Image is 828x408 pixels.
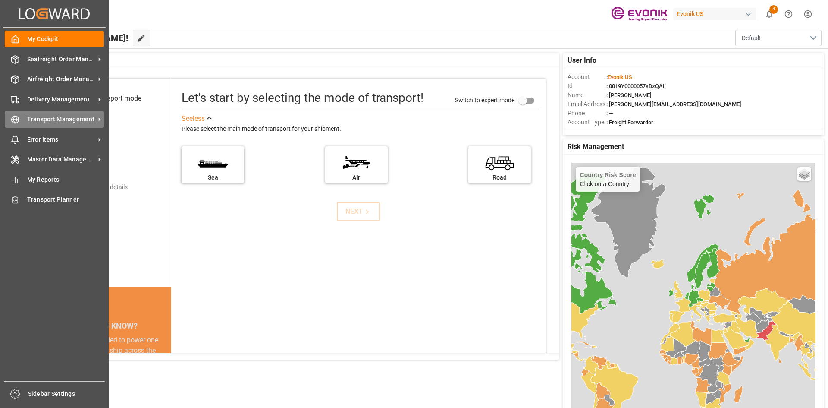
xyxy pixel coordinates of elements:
[568,109,606,118] span: Phone
[27,95,95,104] span: Delivery Management
[27,155,95,164] span: Master Data Management
[337,202,380,221] button: NEXT
[568,55,596,66] span: User Info
[673,6,759,22] button: Evonik US
[568,91,606,100] span: Name
[27,135,95,144] span: Error Items
[606,119,653,126] span: : Freight Forwarder
[568,82,606,91] span: Id
[568,100,606,109] span: Email Address
[568,73,606,82] span: Account
[673,8,756,20] div: Evonik US
[57,335,161,397] div: The energy needed to power one large container ship across the ocean in a single day is the same ...
[735,30,822,46] button: open menu
[47,317,171,335] div: DID YOU KNOW?
[769,5,778,14] span: 4
[568,118,606,127] span: Account Type
[345,206,372,217] div: NEXT
[742,34,761,43] span: Default
[182,124,539,134] div: Please select the main mode of transport for your shipment.
[186,173,240,182] div: Sea
[759,4,779,24] button: show 4 new notifications
[36,30,129,46] span: Hello [PERSON_NAME]!
[27,195,104,204] span: Transport Planner
[606,92,652,98] span: : [PERSON_NAME]
[611,6,667,22] img: Evonik-brand-mark-Deep-Purple-RGB.jpeg_1700498283.jpeg
[27,75,95,84] span: Airfreight Order Management
[606,74,632,80] span: :
[473,173,527,182] div: Road
[580,171,636,178] h4: Country Risk Score
[455,96,514,103] span: Switch to expert mode
[5,171,104,188] a: My Reports
[28,389,105,399] span: Sidebar Settings
[182,114,205,124] div: See less
[779,4,798,24] button: Help Center
[797,167,811,181] a: Layers
[159,335,171,408] button: next slide / item
[606,101,741,108] span: : [PERSON_NAME][EMAIL_ADDRESS][DOMAIN_NAME]
[606,110,613,117] span: : —
[5,191,104,208] a: Transport Planner
[182,89,423,107] div: Let's start by selecting the mode of transport!
[580,171,636,187] div: Click on a Country
[27,35,104,44] span: My Cockpit
[27,175,104,184] span: My Reports
[329,173,383,182] div: Air
[27,55,95,64] span: Seafreight Order Management
[568,142,624,152] span: Risk Management
[27,115,95,124] span: Transport Management
[606,83,665,89] span: : 0019Y0000057sDzQAI
[608,74,632,80] span: Evonik US
[5,31,104,47] a: My Cockpit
